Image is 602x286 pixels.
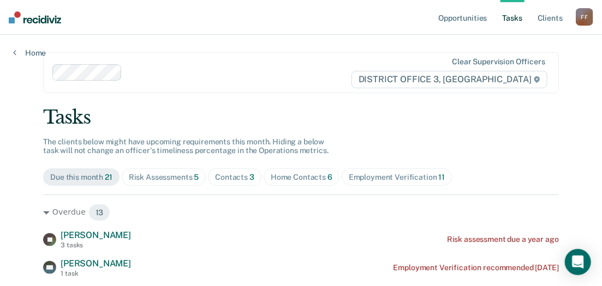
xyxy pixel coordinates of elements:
div: Employment Verification [349,173,445,182]
div: Risk assessment due a year ago [447,235,559,244]
span: [PERSON_NAME] [61,258,131,269]
span: DISTRICT OFFICE 3, [GEOGRAPHIC_DATA] [351,71,547,88]
div: Tasks [43,106,559,129]
div: Due this month [50,173,112,182]
span: 3 [249,173,254,181]
div: Overdue 13 [43,204,559,221]
span: The clients below might have upcoming requirements this month. Hiding a below task will not chang... [43,137,329,155]
div: 3 tasks [61,241,131,249]
span: 21 [105,173,112,181]
div: Open Intercom Messenger [565,249,591,275]
div: Employment Verification recommended [DATE] [394,263,559,272]
div: Home Contacts [271,173,332,182]
span: 6 [327,173,332,181]
div: Contacts [215,173,254,182]
span: 11 [439,173,445,181]
span: 13 [88,204,111,221]
img: Recidiviz [9,11,61,23]
span: [PERSON_NAME] [61,230,131,240]
div: Clear supervision officers [452,57,545,66]
div: Risk Assessments [129,173,199,182]
a: Home [13,48,46,58]
button: FF [576,8,593,26]
span: 5 [194,173,199,181]
div: F F [576,8,593,26]
div: 1 task [61,270,131,277]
